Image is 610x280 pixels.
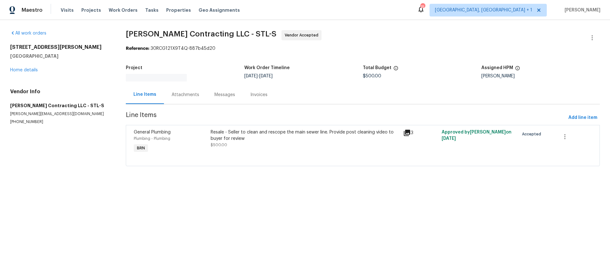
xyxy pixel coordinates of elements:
span: The total cost of line items that have been proposed by Opendoor. This sum includes line items th... [393,66,398,74]
span: General Plumbing [134,130,171,134]
span: Line Items [126,112,566,124]
h5: Total Budget [363,66,391,70]
a: Home details [10,68,38,72]
h5: Work Order Timeline [244,66,290,70]
div: Attachments [172,92,199,98]
h5: [GEOGRAPHIC_DATA] [10,53,111,59]
span: Tasks [145,8,159,12]
div: [PERSON_NAME] [481,74,600,78]
span: Approved by [PERSON_NAME] on [442,130,512,141]
span: The hpm assigned to this work order. [515,66,520,74]
h5: Project [126,66,142,70]
b: Reference: [126,46,149,51]
span: Projects [81,7,101,13]
span: [DATE] [442,136,456,141]
span: [PERSON_NAME] Contracting LLC - STL-S [126,30,276,38]
span: BRN [134,145,147,151]
span: Vendor Accepted [285,32,321,38]
div: 3 [403,129,438,137]
span: [DATE] [259,74,273,78]
span: [DATE] [244,74,258,78]
p: [PERSON_NAME][EMAIL_ADDRESS][DOMAIN_NAME] [10,111,111,117]
span: Geo Assignments [199,7,240,13]
div: Invoices [250,92,268,98]
div: Resale - Seller to clean and rescope the main sewer line. Provide post cleaning video to buyer fo... [211,129,399,142]
span: Work Orders [109,7,138,13]
div: 15 [420,4,425,10]
span: Plumbing - Plumbing [134,137,170,140]
span: Add line item [568,114,597,122]
span: - [244,74,273,78]
h5: [PERSON_NAME] Contracting LLC - STL-S [10,102,111,109]
button: Add line item [566,112,600,124]
span: $500.00 [211,143,227,147]
p: [PHONE_NUMBER] [10,119,111,125]
div: Line Items [133,91,156,98]
h2: [STREET_ADDRESS][PERSON_NAME] [10,44,111,50]
h4: Vendor Info [10,88,111,95]
span: Visits [61,7,74,13]
div: Messages [214,92,235,98]
h5: Assigned HPM [481,66,513,70]
span: $500.00 [363,74,381,78]
a: All work orders [10,31,46,36]
span: Accepted [522,131,544,137]
span: Maestro [22,7,43,13]
span: [PERSON_NAME] [562,7,600,13]
span: [GEOGRAPHIC_DATA], [GEOGRAPHIC_DATA] + 1 [435,7,532,13]
span: Properties [166,7,191,13]
div: 30RCG121X9T4Q-887b45d20 [126,45,600,52]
